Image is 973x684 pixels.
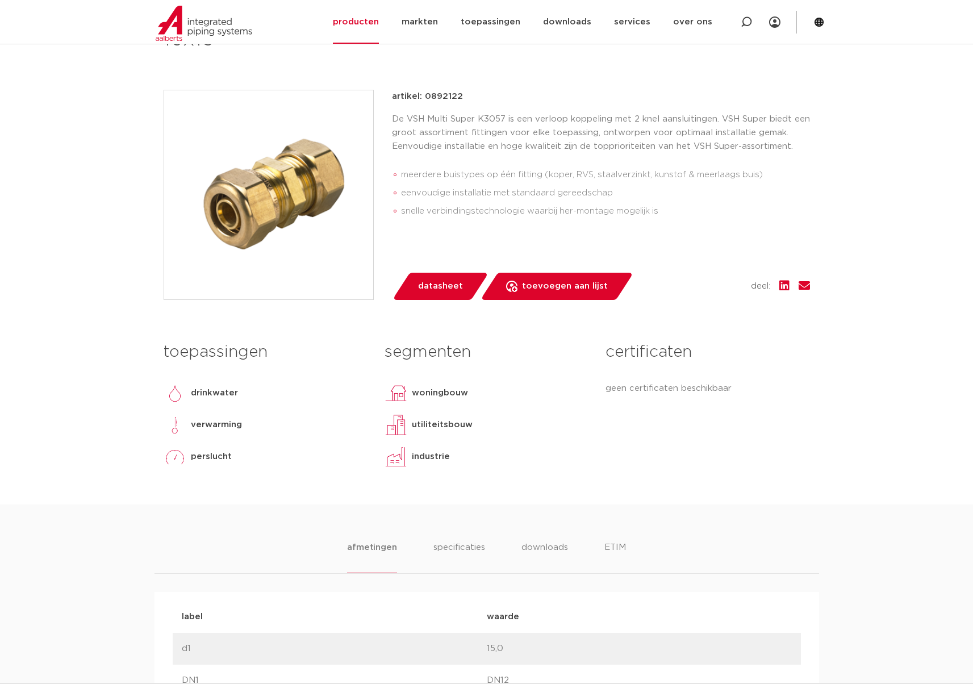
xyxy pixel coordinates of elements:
img: verwarming [164,414,186,436]
p: drinkwater [191,386,238,400]
h3: certificaten [605,341,809,364]
p: waarde [487,610,792,624]
span: toevoegen aan lijst [522,277,608,295]
img: woningbouw [385,382,407,404]
li: snelle verbindingstechnologie waarbij her-montage mogelijk is [401,202,810,220]
p: industrie [412,450,450,464]
p: perslucht [191,450,232,464]
p: d1 [182,642,487,656]
p: 15,0 [487,642,792,656]
li: meerdere buistypes op één fitting (koper, RVS, staalverzinkt, kunstof & meerlaags buis) [401,166,810,184]
p: geen certificaten beschikbaar [605,382,809,395]
li: eenvoudige installatie met standaard gereedschap [401,184,810,202]
p: woningbouw [412,386,468,400]
p: artikel: 0892122 [392,90,463,103]
h3: segmenten [385,341,588,364]
img: utiliteitsbouw [385,414,407,436]
img: drinkwater [164,382,186,404]
p: label [182,610,487,624]
h3: toepassingen [164,341,368,364]
li: specificaties [433,541,485,573]
p: verwarming [191,418,242,432]
p: utiliteitsbouw [412,418,473,432]
img: perslucht [164,445,186,468]
li: downloads [521,541,568,573]
img: industrie [385,445,407,468]
span: datasheet [418,277,463,295]
p: De VSH Multi Super K3057 is een verloop koppeling met 2 knel aansluitingen. VSH Super biedt een g... [392,112,810,153]
span: deel: [751,280,770,293]
a: datasheet [392,273,488,300]
img: Product Image for VSH Multi Super verloopkoppeling FF 16x15 [164,90,373,299]
li: ETIM [604,541,626,573]
li: afmetingen [347,541,396,573]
